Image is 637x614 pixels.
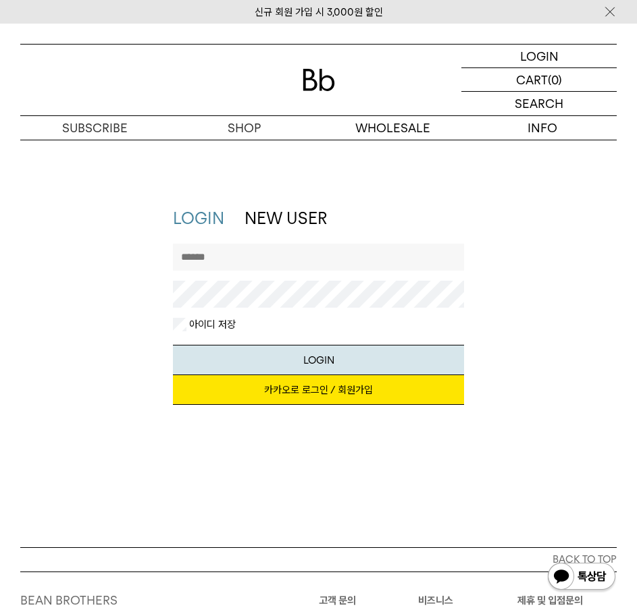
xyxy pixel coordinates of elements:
button: LOGIN [173,345,465,375]
p: 고객 문의 [319,592,418,609]
button: BACK TO TOP [20,547,617,571]
label: 아이디 저장 [186,318,236,331]
p: 비즈니스 [418,592,517,609]
a: SUBSCRIBE [20,116,170,140]
p: (0) [548,68,562,91]
a: CART (0) [461,68,617,92]
a: BEAN BROTHERS [20,593,118,607]
p: CART [516,68,548,91]
p: LOGIN [520,45,559,67]
p: INFO [467,116,617,140]
a: LOGIN [461,45,617,68]
a: NEW USER [245,208,327,228]
p: SEARCH [515,92,563,115]
p: WHOLESALE [319,116,468,140]
p: 제휴 및 입점문의 [517,592,617,609]
img: 카카오톡 채널 1:1 채팅 버튼 [546,561,617,594]
a: 카카오로 로그인 / 회원가입 [173,375,465,405]
a: SHOP [170,116,319,140]
a: 신규 회원 가입 시 3,000원 할인 [255,6,383,18]
img: 로고 [303,69,335,91]
a: LOGIN [173,208,224,228]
